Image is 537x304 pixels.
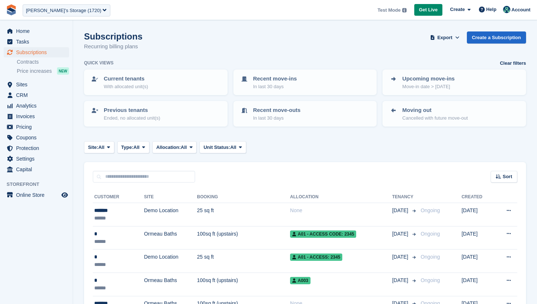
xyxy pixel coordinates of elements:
td: Demo Location [144,203,197,226]
td: 25 sq ft [197,249,290,273]
span: Ongoing [420,254,440,260]
span: [DATE] [392,230,410,238]
th: Booking [197,191,290,203]
div: [PERSON_NAME]'s Storage (1720) [26,7,101,14]
td: [DATE] [461,273,494,296]
p: Cancelled with future move-out [402,115,468,122]
td: [DATE] [461,226,494,249]
a: menu [4,111,69,121]
th: Customer [93,191,144,203]
a: menu [4,37,69,47]
span: Ongoing [420,231,440,237]
img: icon-info-grey-7440780725fd019a000dd9b08b2336e03edf1995a4989e88bcd33f0948082b44.svg [402,8,407,12]
p: In last 30 days [253,83,297,90]
span: Allocation: [156,144,181,151]
span: Sites [16,79,60,90]
p: Recent move-ins [253,75,297,83]
a: Price increases NEW [17,67,69,75]
a: Previous tenants Ended, no allocated unit(s) [85,102,227,126]
a: menu [4,132,69,143]
p: Move-in date > [DATE] [402,83,454,90]
a: menu [4,79,69,90]
span: Protection [16,143,60,153]
p: Previous tenants [104,106,160,115]
button: Site: All [84,141,114,153]
a: menu [4,122,69,132]
span: Sort [503,173,512,180]
h6: Quick views [84,60,114,66]
p: Moving out [402,106,468,115]
span: Pricing [16,122,60,132]
span: A01 - Access: 2345 [290,254,342,261]
button: Allocation: All [152,141,197,153]
span: Create [450,6,465,13]
a: menu [4,101,69,111]
span: Invoices [16,111,60,121]
th: Tenancy [392,191,418,203]
a: menu [4,47,69,57]
a: menu [4,154,69,164]
span: Get Live [419,6,438,14]
td: Ormeau Baths [144,273,197,296]
a: Recent move-ins In last 30 days [234,70,376,94]
a: Get Live [414,4,442,16]
td: Ormeau Baths [144,226,197,249]
th: Allocation [290,191,392,203]
div: NEW [57,67,69,75]
img: stora-icon-8386f47178a22dfd0bd8f6a31ec36ba5ce8667c1dd55bd0f319d3a0aa187defe.svg [6,4,17,15]
p: Upcoming move-ins [402,75,454,83]
a: Preview store [60,191,69,199]
p: Recurring billing plans [84,42,142,51]
span: Ongoing [420,207,440,213]
span: Test Mode [377,7,400,14]
span: Site: [88,144,98,151]
span: All [98,144,104,151]
a: Upcoming move-ins Move-in date > [DATE] [383,70,525,94]
span: Online Store [16,190,60,200]
a: Create a Subscription [467,31,526,44]
span: [DATE] [392,277,410,284]
p: Ended, no allocated unit(s) [104,115,160,122]
span: Capital [16,164,60,174]
p: Recent move-outs [253,106,301,115]
span: Coupons [16,132,60,143]
span: Help [486,6,496,13]
a: Recent move-outs In last 30 days [234,102,376,126]
span: Account [511,6,530,14]
span: Subscriptions [16,47,60,57]
th: Site [144,191,197,203]
span: Home [16,26,60,36]
button: Unit Status: All [199,141,246,153]
td: [DATE] [461,249,494,273]
a: menu [4,143,69,153]
a: menu [4,90,69,100]
span: Storefront [7,181,73,188]
a: Contracts [17,59,69,65]
td: [DATE] [461,203,494,226]
p: Current tenants [104,75,148,83]
span: Price increases [17,68,52,75]
a: menu [4,26,69,36]
th: Created [461,191,494,203]
span: A01 - Access Code: 2345 [290,230,356,238]
button: Export [429,31,461,44]
span: Export [437,34,452,41]
td: 25 sq ft [197,203,290,226]
span: All [133,144,140,151]
a: menu [4,190,69,200]
span: Settings [16,154,60,164]
h1: Subscriptions [84,31,142,41]
a: Current tenants With allocated unit(s) [85,70,227,94]
span: Analytics [16,101,60,111]
span: [DATE] [392,253,410,261]
a: menu [4,164,69,174]
span: [DATE] [392,207,410,214]
span: Tasks [16,37,60,47]
span: All [181,144,187,151]
p: With allocated unit(s) [104,83,148,90]
span: CRM [16,90,60,100]
button: Type: All [117,141,149,153]
td: Demo Location [144,249,197,273]
p: In last 30 days [253,115,301,122]
div: None [290,207,392,214]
